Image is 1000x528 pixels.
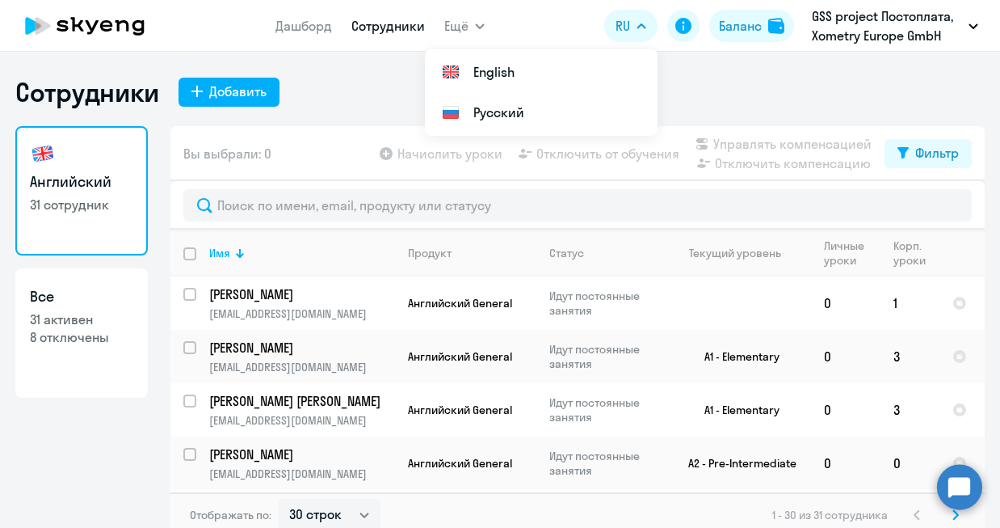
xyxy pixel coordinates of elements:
td: A1 - Elementary [661,330,811,383]
img: Русский [441,103,460,122]
a: Все31 активен8 отключены [15,268,148,398]
button: RU [604,10,658,42]
h3: Все [30,286,133,307]
td: A1 - Elementary [661,383,811,437]
ul: Ещё [425,49,658,136]
a: Дашборд [275,18,332,34]
td: 3 [880,383,939,437]
div: Имя [209,246,394,260]
img: english [30,141,56,167]
p: [EMAIL_ADDRESS][DOMAIN_NAME] [209,360,394,374]
input: Поиск по имени, email, продукту или статусу [183,189,972,222]
img: balance [768,18,784,34]
a: [PERSON_NAME] [209,339,394,357]
span: Английский General [408,296,512,310]
td: A2 - Pre-Intermediate [661,437,811,490]
p: GSS project Постоплата, Xometry Europe GmbH [812,6,962,45]
img: English [441,62,460,82]
span: Вы выбрали: 0 [183,144,271,163]
p: [PERSON_NAME] [209,339,392,357]
td: 0 [811,330,880,383]
a: [PERSON_NAME] [209,285,394,303]
td: 1 [880,277,939,330]
p: Идут постоянные занятия [549,289,660,318]
p: 31 активен [30,310,133,328]
p: Идут постоянные занятия [549,342,660,371]
div: Текущий уровень [689,246,781,260]
div: Текущий уровень [674,246,810,260]
button: GSS project Постоплата, Xometry Europe GmbH [804,6,986,45]
div: Баланс [719,16,762,36]
a: Сотрудники [351,18,425,34]
p: Идут постоянные занятия [549,395,660,425]
div: Имя [209,246,230,260]
span: Отображать по: [190,508,271,522]
div: Корп. уроки [893,239,939,268]
a: Английский31 сотрудник [15,126,148,256]
td: 0 [811,383,880,437]
button: Балансbalance [709,10,794,42]
div: Фильтр [915,143,959,163]
p: [EMAIL_ADDRESS][DOMAIN_NAME] [209,306,394,321]
button: Добавить [179,78,279,107]
h1: Сотрудники [15,76,159,108]
p: [EMAIL_ADDRESS][DOMAIN_NAME] [209,467,394,481]
td: 0 [811,437,880,490]
span: RU [616,16,630,36]
p: [PERSON_NAME] [209,285,392,303]
div: Личные уроки [824,239,880,268]
a: [PERSON_NAME] [PERSON_NAME] [209,392,394,410]
p: [EMAIL_ADDRESS][DOMAIN_NAME] [209,413,394,428]
span: Английский General [408,349,512,364]
p: Идут постоянные занятия [549,449,660,478]
span: Английский General [408,456,512,471]
span: Ещё [444,16,468,36]
span: 1 - 30 из 31 сотрудника [772,508,888,522]
div: Статус [549,246,584,260]
p: 31 сотрудник [30,196,133,213]
a: [PERSON_NAME] [209,446,394,463]
span: Английский General [408,403,512,417]
td: 0 [880,437,939,490]
h3: Английский [30,171,133,192]
div: Добавить [209,82,267,101]
p: [PERSON_NAME] [209,446,392,463]
button: Фильтр [884,139,972,168]
td: 0 [811,277,880,330]
p: 8 отключены [30,328,133,346]
div: Продукт [408,246,452,260]
p: [PERSON_NAME] [PERSON_NAME] [209,392,392,410]
button: Ещё [444,10,485,42]
td: 3 [880,330,939,383]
